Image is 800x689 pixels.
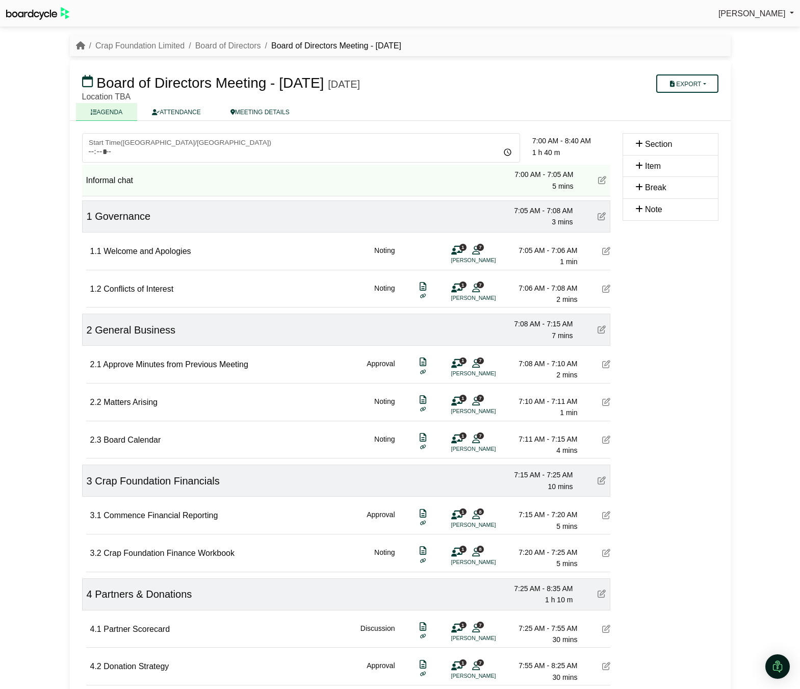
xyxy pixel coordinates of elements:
span: Conflicts of Interest [104,285,173,293]
span: 4.2 [90,662,101,671]
span: 4 [87,589,92,600]
span: Board Calendar [104,436,161,444]
span: Informal chat [86,176,133,185]
div: Noting [374,433,395,456]
span: Crap Foundation Financials [95,475,220,487]
span: 7 [477,244,484,250]
span: 1 [459,244,467,250]
span: 1 [459,659,467,666]
span: Item [645,162,661,170]
li: [PERSON_NAME] [451,521,528,529]
li: Board of Directors Meeting - [DATE] [261,39,401,53]
span: 2.2 [90,398,101,406]
div: Noting [374,547,395,570]
img: BoardcycleBlackGreen-aaafeed430059cb809a45853b8cf6d952af9d84e6e89e1f1685b34bfd5cb7d64.svg [6,7,69,20]
span: 4.1 [90,625,101,633]
span: 30 mins [552,635,577,644]
div: 7:20 AM - 7:25 AM [506,547,578,558]
div: Approval [367,660,395,683]
span: 1 [459,508,467,515]
span: 1.2 [90,285,101,293]
div: 7:15 AM - 7:25 AM [502,469,573,480]
span: Matters Arising [104,398,158,406]
div: Noting [374,245,395,268]
span: [PERSON_NAME] [718,9,786,18]
span: 1 [459,546,467,552]
span: 1 [459,395,467,401]
li: [PERSON_NAME] [451,369,528,378]
span: Location TBA [82,92,131,101]
span: 3 [87,475,92,487]
span: Note [645,205,662,214]
li: [PERSON_NAME] [451,634,528,643]
span: 4 mins [556,446,577,454]
div: Approval [367,509,395,532]
div: 7:05 AM - 7:08 AM [502,205,573,216]
div: 7:10 AM - 7:11 AM [506,396,578,407]
li: [PERSON_NAME] [451,407,528,416]
span: 1 [459,432,467,439]
span: Approve Minutes from Previous Meeting [103,360,248,369]
span: 2 mins [556,295,577,303]
span: 7 [477,432,484,439]
span: 30 mins [552,673,577,681]
span: 5 mins [552,182,573,190]
div: Approval [367,358,395,381]
span: 1 h 40 m [532,148,560,157]
div: 7:15 AM - 7:20 AM [506,509,578,520]
span: Board of Directors Meeting - [DATE] [96,75,324,91]
div: 7:25 AM - 8:35 AM [502,583,573,594]
span: 7 [477,622,484,628]
a: Crap Foundation Limited [95,41,185,50]
span: 2.1 [90,360,101,369]
span: 5 mins [556,559,577,568]
span: 8 [477,546,484,552]
div: 7:06 AM - 7:08 AM [506,283,578,294]
li: [PERSON_NAME] [451,294,528,302]
span: 1 min [560,258,577,266]
span: 8 [477,508,484,515]
button: Export [656,74,718,93]
div: 7:00 AM - 8:40 AM [532,135,610,146]
span: Welcome and Apologies [104,247,191,256]
span: 1 [459,282,467,288]
span: 3 mins [552,218,573,226]
span: 7 [477,358,484,364]
span: 1 [87,211,92,222]
span: 1 [459,358,467,364]
span: 2.3 [90,436,101,444]
span: 1 h 10 m [545,596,573,604]
div: 7:55 AM - 8:25 AM [506,660,578,671]
a: [PERSON_NAME] [718,7,794,20]
div: 7:08 AM - 7:10 AM [506,358,578,369]
nav: breadcrumb [76,39,401,53]
div: 7:08 AM - 7:15 AM [502,318,573,329]
span: 3.1 [90,511,101,520]
span: 5 mins [556,522,577,530]
span: 10 mins [548,482,573,491]
span: 1 min [560,409,577,417]
span: Partner Scorecard [104,625,170,633]
span: 2 [87,324,92,336]
li: [PERSON_NAME] [451,558,528,567]
a: ATTENDANCE [137,103,215,121]
span: 7 [477,395,484,401]
span: 1 [459,622,467,628]
a: Board of Directors [195,41,261,50]
span: 1.1 [90,247,101,256]
span: Governance [95,211,150,222]
span: 2 mins [556,371,577,379]
div: 7:11 AM - 7:15 AM [506,433,578,445]
li: [PERSON_NAME] [451,445,528,453]
span: Commence Financial Reporting [104,511,218,520]
div: 7:00 AM - 7:05 AM [502,169,574,180]
span: 3.2 [90,549,101,557]
div: 7:25 AM - 7:55 AM [506,623,578,634]
span: 7 [477,282,484,288]
li: [PERSON_NAME] [451,672,528,680]
a: MEETING DETAILS [216,103,304,121]
li: [PERSON_NAME] [451,256,528,265]
div: Discussion [360,623,395,646]
div: Open Intercom Messenger [765,654,790,679]
div: Noting [374,396,395,419]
